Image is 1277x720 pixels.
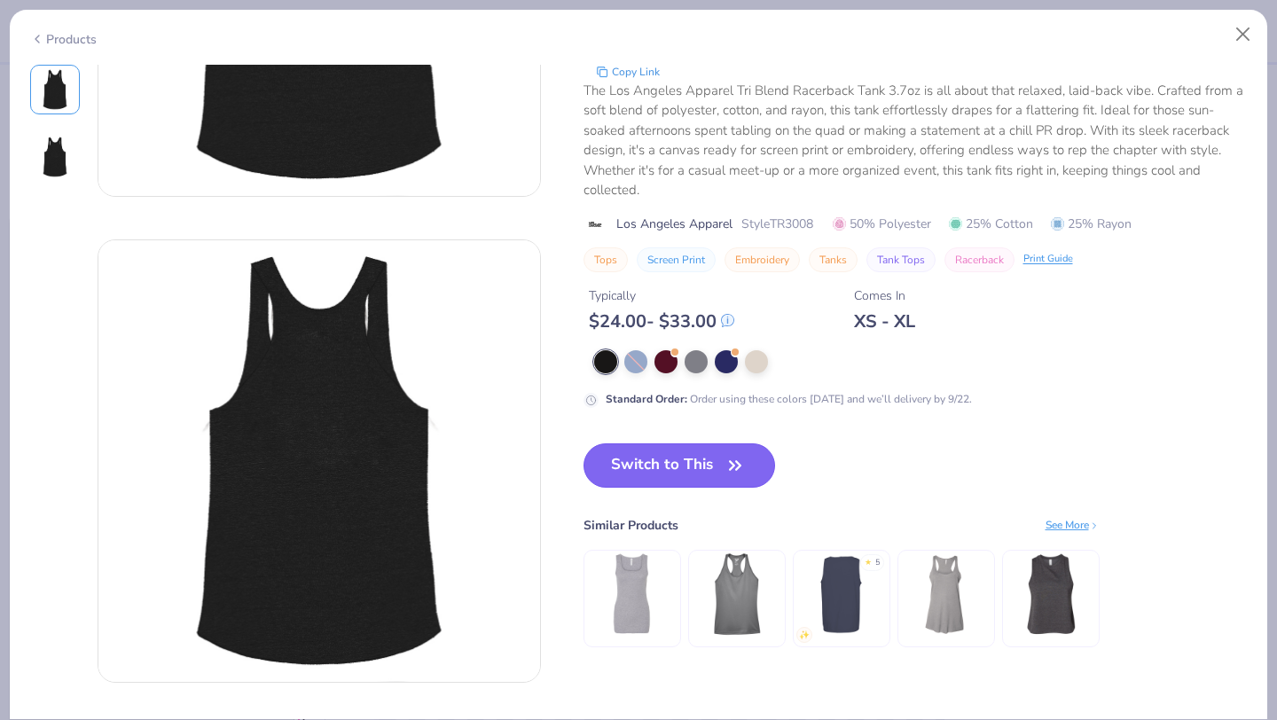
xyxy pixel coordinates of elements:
div: Order using these colors [DATE] and we’ll delivery by 9/22. [606,391,972,407]
div: ★ [865,557,872,564]
div: XS - XL [854,310,915,333]
img: Bella + Canvas Ladies' Micro Ribbed Tank [590,552,674,637]
img: Bella + Canvas Women's Racerback Cropped Tank [1008,552,1093,637]
img: Back [34,136,76,178]
button: copy to clipboard [591,63,665,81]
strong: Standard Order : [606,392,687,406]
button: Racerback [944,247,1015,272]
button: Switch to This [584,443,776,488]
img: Team 365 Ladies' Zone Performance Racerback Tank [694,552,779,637]
button: Embroidery [725,247,800,272]
div: Print Guide [1023,252,1073,267]
span: Style TR3008 [741,215,813,233]
span: Los Angeles Apparel [616,215,733,233]
img: newest.gif [799,630,810,640]
button: Tops [584,247,628,272]
button: Tank Tops [866,247,936,272]
div: Similar Products [584,516,678,535]
div: 5 [875,557,880,569]
img: Front [34,68,76,111]
div: $ 24.00 - $ 33.00 [589,310,734,333]
span: 25% Rayon [1051,215,1132,233]
div: Products [30,30,97,49]
div: Comes In [854,286,915,305]
img: brand logo [584,217,607,231]
img: Comfort Colors Adult Heavyweight RS Tank [799,552,883,637]
span: 50% Polyester [833,215,931,233]
div: Typically [589,286,734,305]
div: See More [1046,517,1100,533]
button: Tanks [809,247,858,272]
img: Back [98,240,540,682]
span: 25% Cotton [949,215,1033,233]
button: Close [1226,18,1260,51]
button: Screen Print [637,247,716,272]
img: Bella + Canvas Women's Triblend Racerback Tank [904,552,988,637]
div: The Los Angeles Apparel Tri Blend Racerback Tank 3.7oz is all about that relaxed, laid-back vibe.... [584,81,1248,200]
